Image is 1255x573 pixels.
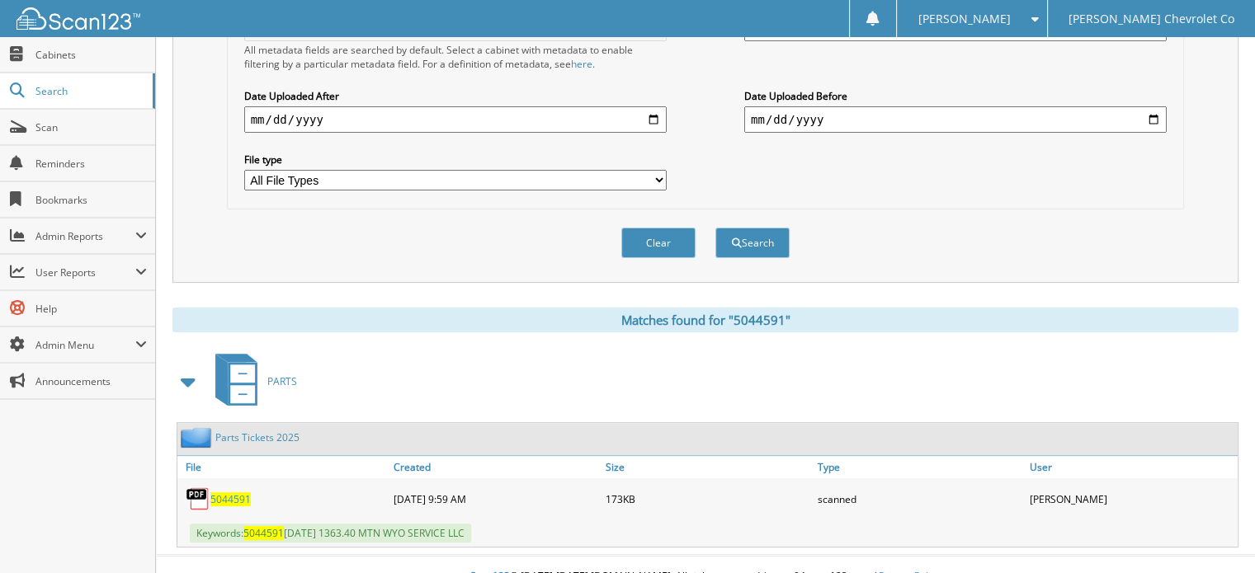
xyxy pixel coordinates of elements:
button: Clear [621,228,696,258]
a: Type [814,456,1026,478]
span: Admin Menu [35,338,135,352]
div: [DATE] 9:59 AM [389,482,602,515]
span: Keywords: [DATE] 1363.40 MTN WYO SERVICE LLC [190,524,471,542]
input: start [244,106,667,133]
span: Help [35,302,147,316]
div: Matches found for "5044591" [172,308,1238,332]
span: User Reports [35,265,135,279]
a: here [571,57,592,71]
span: Announcements [35,374,147,388]
label: Date Uploaded After [244,89,667,103]
a: File [177,456,389,478]
label: Date Uploaded Before [744,89,1167,103]
span: [PERSON_NAME] [918,14,1010,24]
span: Cabinets [35,48,147,62]
a: 5044591 [210,492,251,506]
span: [PERSON_NAME] Chevrolet Co [1069,14,1234,24]
input: end [744,106,1167,133]
span: PARTS [267,374,297,388]
span: Scan [35,120,147,134]
img: scan123-logo-white.svg [17,7,140,30]
img: folder2.png [181,427,215,448]
a: PARTS [205,349,297,414]
a: Size [602,456,814,478]
span: Reminders [35,157,147,171]
a: User [1026,456,1238,478]
button: Search [715,228,790,258]
a: Created [389,456,602,478]
span: 5044591 [243,526,284,540]
div: scanned [814,482,1026,515]
label: File type [244,153,667,167]
div: All metadata fields are searched by default. Select a cabinet with metadata to enable filtering b... [244,43,667,71]
span: Admin Reports [35,229,135,243]
div: [PERSON_NAME] [1026,482,1238,515]
a: Parts Tickets 2025 [215,430,300,444]
span: Bookmarks [35,193,147,207]
iframe: Chat Widget [1172,494,1255,573]
img: PDF.png [186,486,210,511]
div: 173KB [602,482,814,515]
span: Search [35,84,144,98]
